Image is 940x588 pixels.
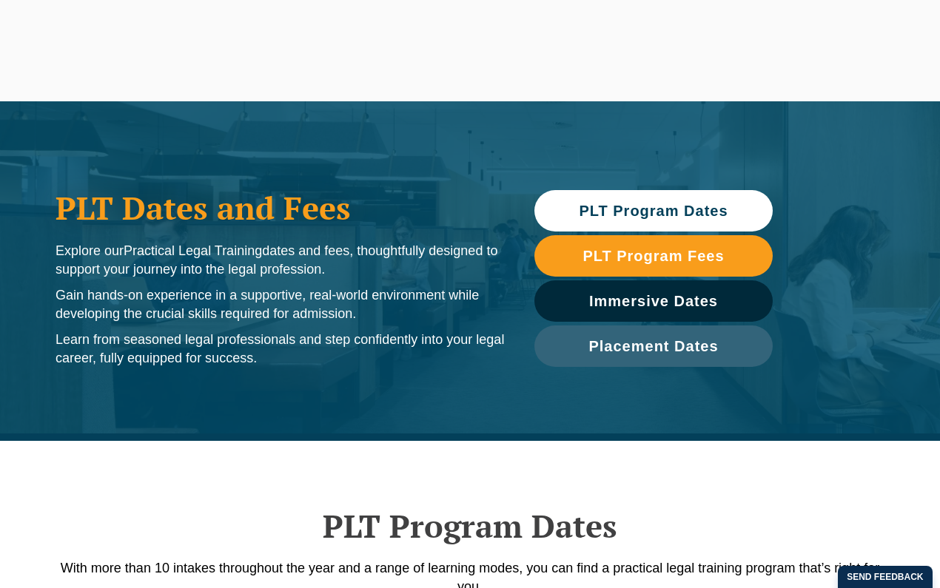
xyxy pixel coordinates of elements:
[56,242,505,279] p: Explore our dates and fees, thoughtfully designed to support your journey into the legal profession.
[588,339,718,354] span: Placement Dates
[56,189,505,226] h1: PLT Dates and Fees
[48,507,892,544] h2: PLT Program Dates
[56,331,505,368] p: Learn from seasoned legal professionals and step confidently into your legal career, fully equipp...
[534,280,773,322] a: Immersive Dates
[583,249,724,263] span: PLT Program Fees
[589,294,718,308] span: Immersive Dates
[534,235,773,277] a: PLT Program Fees
[534,190,773,232] a: PLT Program Dates
[579,203,728,218] span: PLT Program Dates
[124,243,262,258] span: Practical Legal Training
[534,325,773,367] a: Placement Dates
[56,286,505,323] p: Gain hands-on experience in a supportive, real-world environment while developing the crucial ski...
